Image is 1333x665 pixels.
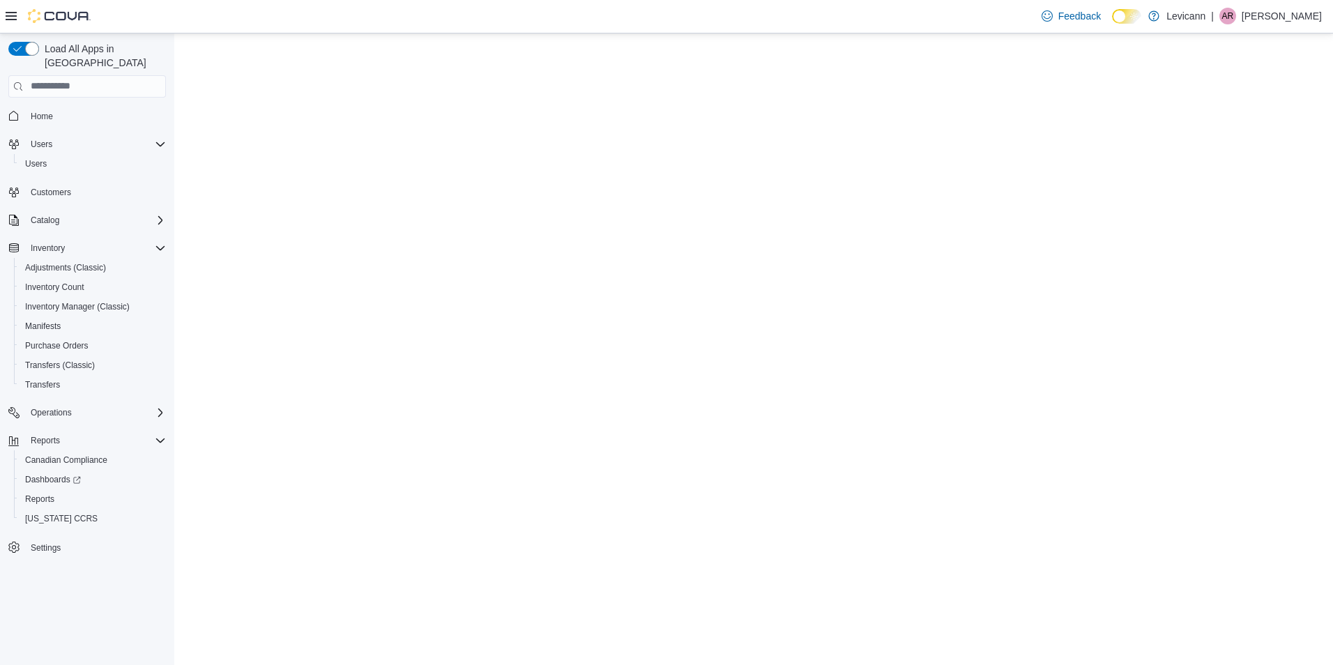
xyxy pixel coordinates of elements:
[20,337,166,354] span: Purchase Orders
[3,211,172,230] button: Catalog
[3,135,172,154] button: Users
[20,376,66,393] a: Transfers
[3,403,172,422] button: Operations
[25,183,166,201] span: Customers
[31,542,61,553] span: Settings
[14,336,172,356] button: Purchase Orders
[31,139,52,150] span: Users
[25,538,166,556] span: Settings
[14,450,172,470] button: Canadian Compliance
[20,155,166,172] span: Users
[31,111,53,122] span: Home
[20,491,166,507] span: Reports
[31,187,71,198] span: Customers
[14,316,172,336] button: Manifests
[20,279,90,296] a: Inventory Count
[20,376,166,393] span: Transfers
[25,404,77,421] button: Operations
[39,42,166,70] span: Load All Apps in [GEOGRAPHIC_DATA]
[20,259,112,276] a: Adjustments (Classic)
[25,184,77,201] a: Customers
[31,407,72,418] span: Operations
[25,158,47,169] span: Users
[20,357,166,374] span: Transfers (Classic)
[25,474,81,485] span: Dashboards
[25,340,89,351] span: Purchase Orders
[31,215,59,226] span: Catalog
[14,297,172,316] button: Inventory Manager (Classic)
[1112,9,1141,24] input: Dark Mode
[20,510,166,527] span: Washington CCRS
[20,471,86,488] a: Dashboards
[20,298,135,315] a: Inventory Manager (Classic)
[20,155,52,172] a: Users
[20,452,166,468] span: Canadian Compliance
[3,106,172,126] button: Home
[1211,8,1214,24] p: |
[25,282,84,293] span: Inventory Count
[14,258,172,277] button: Adjustments (Classic)
[14,375,172,395] button: Transfers
[3,238,172,258] button: Inventory
[3,431,172,450] button: Reports
[25,107,166,125] span: Home
[14,509,172,528] button: [US_STATE] CCRS
[25,212,166,229] span: Catalog
[25,360,95,371] span: Transfers (Classic)
[20,318,66,335] a: Manifests
[14,470,172,489] a: Dashboards
[31,435,60,446] span: Reports
[25,432,166,449] span: Reports
[1058,9,1101,23] span: Feedback
[28,9,91,23] img: Cova
[20,357,100,374] a: Transfers (Classic)
[25,404,166,421] span: Operations
[14,154,172,174] button: Users
[14,356,172,375] button: Transfers (Classic)
[25,432,66,449] button: Reports
[25,513,98,524] span: [US_STATE] CCRS
[20,298,166,315] span: Inventory Manager (Classic)
[1166,8,1205,24] p: Levicann
[20,491,60,507] a: Reports
[1242,8,1322,24] p: [PERSON_NAME]
[3,182,172,202] button: Customers
[25,540,66,556] a: Settings
[20,471,166,488] span: Dashboards
[25,262,106,273] span: Adjustments (Classic)
[14,277,172,297] button: Inventory Count
[20,510,103,527] a: [US_STATE] CCRS
[20,279,166,296] span: Inventory Count
[25,301,130,312] span: Inventory Manager (Classic)
[20,337,94,354] a: Purchase Orders
[20,318,166,335] span: Manifests
[25,212,65,229] button: Catalog
[25,240,166,257] span: Inventory
[25,321,61,332] span: Manifests
[25,454,107,466] span: Canadian Compliance
[25,494,54,505] span: Reports
[20,452,113,468] a: Canadian Compliance
[25,240,70,257] button: Inventory
[25,108,59,125] a: Home
[14,489,172,509] button: Reports
[25,379,60,390] span: Transfers
[31,243,65,254] span: Inventory
[1219,8,1236,24] div: Adam Rouselle
[25,136,166,153] span: Users
[3,537,172,557] button: Settings
[1222,8,1234,24] span: AR
[25,136,58,153] button: Users
[1036,2,1106,30] a: Feedback
[20,259,166,276] span: Adjustments (Classic)
[8,100,166,594] nav: Complex example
